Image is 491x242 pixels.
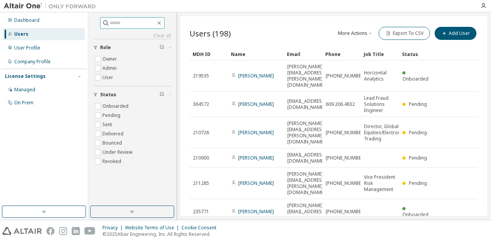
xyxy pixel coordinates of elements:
[402,211,428,218] span: Onboarded
[326,155,365,161] span: [PHONE_NUMBER]
[14,45,40,51] div: User Profile
[287,64,326,88] span: [PERSON_NAME][EMAIL_ADDRESS][PERSON_NAME][DOMAIN_NAME]
[364,174,395,193] span: Vice President Risk Management
[102,231,221,237] p: © 2025 Altair Engineering, Inc. All Rights Reserved.
[287,152,326,164] span: [EMAIL_ADDRESS][DOMAIN_NAME]
[287,48,319,60] div: Email
[379,27,430,40] button: Export To CSV
[102,111,122,120] label: Pending
[326,101,355,107] span: 609.206.4832
[287,202,326,221] span: [PERSON_NAME][EMAIL_ADDRESS][DOMAIN_NAME]
[189,28,231,39] span: Users (198)
[59,227,67,235] img: instagram.svg
[5,73,46,79] div: License Settings
[181,225,221,231] div: Cookie Consent
[93,39,171,56] button: Role
[100,44,111,51] span: Role
[14,100,33,106] div: On Prem
[193,101,209,107] span: 364572
[102,120,114,129] label: Sent
[326,130,365,136] span: [PHONE_NUMBER]
[93,33,171,39] a: Clear all
[287,171,326,196] span: [PERSON_NAME][EMAIL_ADDRESS][PERSON_NAME][DOMAIN_NAME]
[102,54,119,64] label: Owner
[160,44,164,51] span: Clear filter
[238,101,274,107] a: [PERSON_NAME]
[102,73,115,82] label: User
[238,129,274,136] a: [PERSON_NAME]
[46,227,54,235] img: facebook.svg
[100,92,116,98] span: Status
[193,155,209,161] span: 210900
[14,31,28,37] div: Users
[193,130,209,136] span: 210726
[287,120,326,145] span: [PERSON_NAME][EMAIL_ADDRESS][PERSON_NAME][DOMAIN_NAME]
[231,48,281,60] div: Name
[84,227,96,235] img: youtube.svg
[364,48,396,60] div: Job Title
[238,180,274,186] a: [PERSON_NAME]
[102,64,118,73] label: Admin
[409,155,427,161] span: Pending
[4,2,100,10] img: Altair One
[125,225,181,231] div: Website Terms of Use
[364,70,395,82] span: Horizontal Analytics
[238,72,274,79] a: [PERSON_NAME]
[238,208,274,215] a: [PERSON_NAME]
[102,102,130,111] label: Onboarded
[2,227,42,235] img: altair_logo.svg
[160,92,164,98] span: Clear filter
[238,155,274,161] a: [PERSON_NAME]
[14,59,51,65] div: Company Profile
[193,209,209,215] span: 235771
[326,209,365,215] span: [PHONE_NUMBER]
[72,227,80,235] img: linkedin.svg
[326,73,365,79] span: [PHONE_NUMBER]
[435,27,476,40] button: Add User
[102,138,124,148] label: Bounced
[287,98,326,110] span: [EMAIL_ADDRESS][DOMAIN_NAME]
[364,95,395,114] span: Lead Fraud Solutions Engineer
[326,180,365,186] span: [PHONE_NUMBER]
[402,48,434,60] div: Status
[193,180,209,186] span: 211285
[409,180,427,186] span: Pending
[193,73,209,79] span: 219535
[409,101,427,107] span: Pending
[102,129,125,138] label: Delivered
[409,129,427,136] span: Pending
[102,225,125,231] div: Privacy
[102,148,134,157] label: Under Review
[193,48,225,60] div: MDH ID
[14,87,35,93] div: Managed
[402,76,428,82] span: Onboarded
[364,123,404,142] span: Director, Global Equities/Electronic Trading
[93,86,171,103] button: Status
[14,17,40,23] div: Dashboard
[325,48,358,60] div: Phone
[102,157,123,166] label: Revoked
[337,27,374,40] button: More Actions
